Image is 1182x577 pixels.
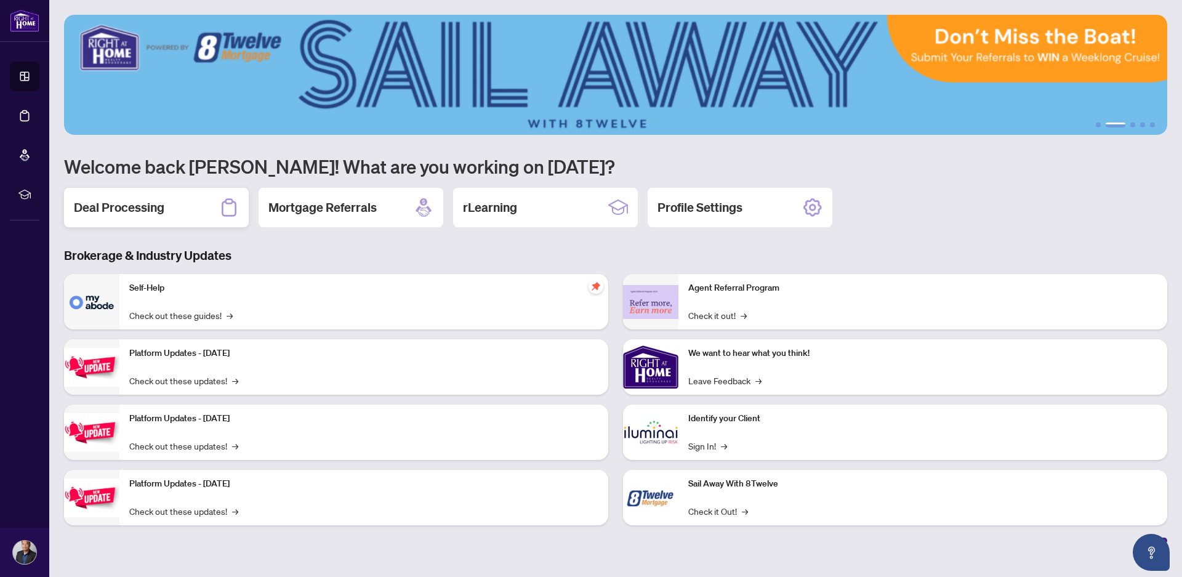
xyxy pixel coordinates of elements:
h2: Mortgage Referrals [268,199,377,216]
span: → [232,374,238,387]
a: Check it Out!→ [688,504,748,518]
button: 4 [1140,123,1145,127]
span: → [227,309,233,322]
p: Sail Away With 8Twelve [688,477,1157,491]
span: pushpin [589,279,603,294]
a: Check out these updates!→ [129,504,238,518]
p: We want to hear what you think! [688,347,1157,360]
button: 2 [1106,123,1125,127]
a: Sign In!→ [688,439,727,453]
img: Platform Updates - July 8, 2025 [64,413,119,452]
a: Check out these guides!→ [129,309,233,322]
button: Open asap [1133,534,1170,571]
a: Check it out!→ [688,309,747,322]
h3: Brokerage & Industry Updates [64,247,1167,264]
img: Platform Updates - July 21, 2025 [64,348,119,387]
span: → [232,439,238,453]
span: → [741,309,747,322]
img: Agent Referral Program [623,285,678,319]
img: Self-Help [64,274,119,329]
p: Platform Updates - [DATE] [129,412,598,426]
span: → [742,504,748,518]
p: Platform Updates - [DATE] [129,477,598,491]
h1: Welcome back [PERSON_NAME]! What are you working on [DATE]? [64,155,1167,178]
img: logo [10,9,39,32]
a: Check out these updates!→ [129,374,238,387]
a: Check out these updates!→ [129,439,238,453]
p: Self-Help [129,281,598,295]
button: 5 [1150,123,1155,127]
img: Identify your Client [623,405,678,460]
h2: rLearning [463,199,517,216]
span: → [232,504,238,518]
h2: Deal Processing [74,199,164,216]
img: Slide 1 [64,15,1167,135]
span: → [721,439,727,453]
p: Identify your Client [688,412,1157,426]
img: Profile Icon [13,541,36,564]
p: Agent Referral Program [688,281,1157,295]
button: 1 [1096,123,1101,127]
img: Platform Updates - June 23, 2025 [64,478,119,517]
img: We want to hear what you think! [623,339,678,395]
a: Leave Feedback→ [688,374,762,387]
img: Sail Away With 8Twelve [623,470,678,525]
h2: Profile Settings [657,199,742,216]
p: Platform Updates - [DATE] [129,347,598,360]
span: → [755,374,762,387]
button: 3 [1130,123,1135,127]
